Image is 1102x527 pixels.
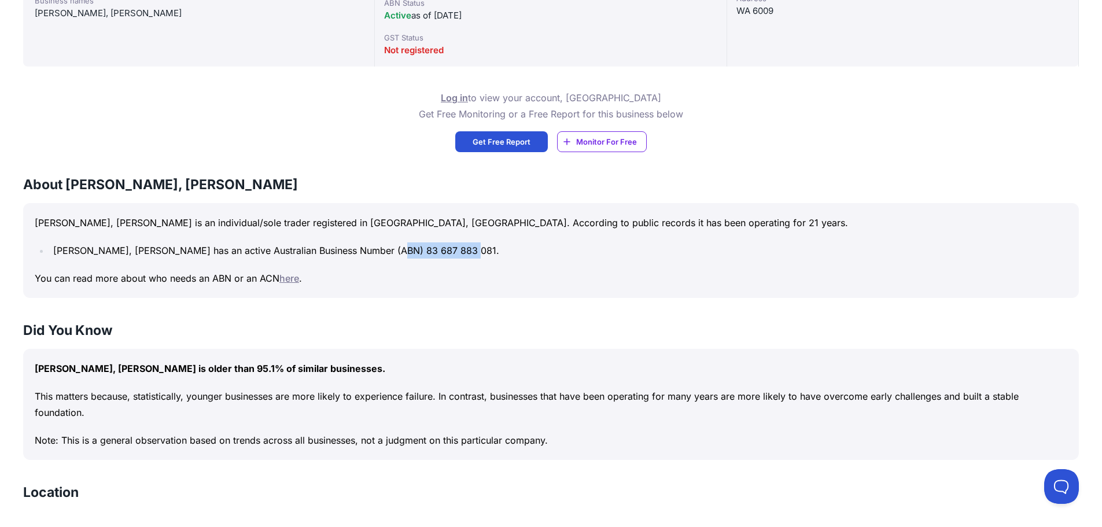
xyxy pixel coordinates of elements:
div: [PERSON_NAME], [PERSON_NAME] [35,6,363,20]
p: You can read more about who needs an ABN or an ACN . [35,270,1067,286]
iframe: Toggle Customer Support [1044,469,1079,504]
span: Get Free Report [473,136,530,148]
p: Note: This is a general observation based on trends across all businesses, not a judgment on this... [35,432,1067,448]
p: [PERSON_NAME], [PERSON_NAME] is older than 95.1% of similar businesses. [35,360,1067,377]
p: to view your account, [GEOGRAPHIC_DATA] Get Free Monitoring or a Free Report for this business below [419,90,683,122]
p: This matters because, statistically, younger businesses are more likely to experience failure. In... [35,388,1067,421]
a: Monitor For Free [557,131,647,152]
span: Not registered [384,45,444,56]
a: Get Free Report [455,131,548,152]
h3: Location [23,483,79,502]
span: Active [384,10,411,21]
div: WA 6009 [736,4,1069,18]
h3: Did You Know [23,321,1079,340]
li: [PERSON_NAME], [PERSON_NAME] has an active Australian Business Number (ABN) 83 687 883 081. [50,242,1067,259]
a: Log in [441,92,468,104]
h3: About [PERSON_NAME], [PERSON_NAME] [23,175,1079,194]
div: GST Status [384,32,717,43]
div: as of [DATE] [384,9,717,23]
span: Monitor For Free [576,136,637,148]
a: here [279,272,299,284]
p: [PERSON_NAME], [PERSON_NAME] is an individual/sole trader registered in [GEOGRAPHIC_DATA], [GEOGR... [35,215,1067,231]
